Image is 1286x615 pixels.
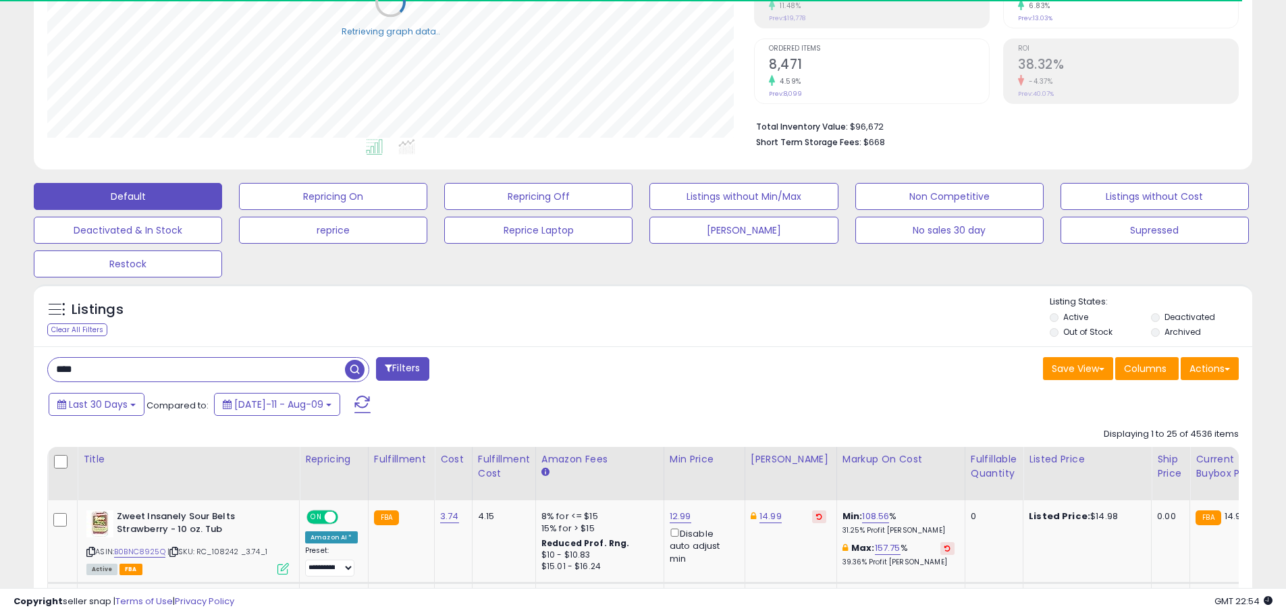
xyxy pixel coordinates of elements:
[146,399,209,412] span: Compared to:
[855,217,1044,244] button: No sales 30 day
[541,537,630,549] b: Reduced Prof. Rng.
[1196,510,1221,525] small: FBA
[234,398,323,411] span: [DATE]-11 - Aug-09
[239,217,427,244] button: reprice
[1018,90,1054,98] small: Prev: 40.07%
[1164,311,1215,323] label: Deactivated
[1214,595,1272,608] span: 2025-09-9 22:54 GMT
[478,510,525,523] div: 4.15
[769,14,805,22] small: Prev: $19,778
[1018,57,1238,75] h2: 38.32%
[1164,326,1201,338] label: Archived
[842,558,955,567] p: 39.36% Profit [PERSON_NAME]
[541,452,658,466] div: Amazon Fees
[541,550,653,561] div: $10 - $10.83
[47,323,107,336] div: Clear All Filters
[175,595,234,608] a: Privacy Policy
[1124,362,1167,375] span: Columns
[374,510,399,525] small: FBA
[670,526,734,565] div: Disable auto adjust min
[775,1,801,11] small: 11.48%
[971,510,1013,523] div: 0
[971,452,1017,481] div: Fulfillable Quantity
[86,564,117,575] span: All listings currently available for purchase on Amazon
[86,510,113,537] img: 51ejHpTLAtL._SL40_.jpg
[769,45,989,53] span: Ordered Items
[756,136,861,148] b: Short Term Storage Fees:
[440,510,459,523] a: 3.74
[836,447,965,500] th: The percentage added to the cost of goods (COGS) that forms the calculator for Min & Max prices.
[863,136,885,149] span: $668
[875,541,901,555] a: 157.75
[114,546,165,558] a: B0BNC8925Q
[1181,357,1239,380] button: Actions
[1157,510,1179,523] div: 0.00
[69,398,128,411] span: Last 30 Days
[1061,217,1249,244] button: Supressed
[842,542,955,567] div: %
[342,25,440,37] div: Retrieving graph data..
[119,564,142,575] span: FBA
[1061,183,1249,210] button: Listings without Cost
[541,561,653,572] div: $15.01 - $16.24
[756,121,848,132] b: Total Inventory Value:
[769,57,989,75] h2: 8,471
[49,393,144,416] button: Last 30 Days
[86,510,289,573] div: ASIN:
[214,393,340,416] button: [DATE]-11 - Aug-09
[14,595,63,608] strong: Copyright
[1018,14,1052,22] small: Prev: 13.03%
[1063,326,1113,338] label: Out of Stock
[855,183,1044,210] button: Non Competitive
[759,510,782,523] a: 14.99
[239,183,427,210] button: Repricing On
[444,217,633,244] button: Reprice Laptop
[115,595,173,608] a: Terms of Use
[376,357,429,381] button: Filters
[305,531,358,543] div: Amazon AI *
[34,183,222,210] button: Default
[34,217,222,244] button: Deactivated & In Stock
[1018,45,1238,53] span: ROI
[117,510,281,539] b: Zweet Insanely Sour Belts Strawberry - 10 oz. Tub
[1115,357,1179,380] button: Columns
[1050,296,1252,309] p: Listing States:
[374,452,429,466] div: Fulfillment
[444,183,633,210] button: Repricing Off
[305,452,363,466] div: Repricing
[1024,76,1052,86] small: -4.37%
[72,300,124,319] h5: Listings
[862,510,889,523] a: 108.56
[1063,311,1088,323] label: Active
[649,183,838,210] button: Listings without Min/Max
[751,452,831,466] div: [PERSON_NAME]
[756,117,1229,134] li: $96,672
[775,76,801,86] small: 4.59%
[1157,452,1184,481] div: Ship Price
[83,452,294,466] div: Title
[1043,357,1113,380] button: Save View
[308,512,325,523] span: ON
[1225,510,1247,523] span: 14.98
[842,510,955,535] div: %
[670,510,691,523] a: 12.99
[336,512,358,523] span: OFF
[305,546,358,577] div: Preset:
[541,523,653,535] div: 15% for > $15
[1196,452,1265,481] div: Current Buybox Price
[541,510,653,523] div: 8% for <= $15
[769,90,802,98] small: Prev: 8,099
[167,546,267,557] span: | SKU: RC_108242 _3.74_1
[670,452,739,466] div: Min Price
[1029,510,1141,523] div: $14.98
[1029,452,1146,466] div: Listed Price
[14,595,234,608] div: seller snap | |
[1029,510,1090,523] b: Listed Price:
[440,452,466,466] div: Cost
[1024,1,1050,11] small: 6.83%
[842,452,959,466] div: Markup on Cost
[1104,428,1239,441] div: Displaying 1 to 25 of 4536 items
[478,452,530,481] div: Fulfillment Cost
[541,466,550,479] small: Amazon Fees.
[842,526,955,535] p: 31.25% Profit [PERSON_NAME]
